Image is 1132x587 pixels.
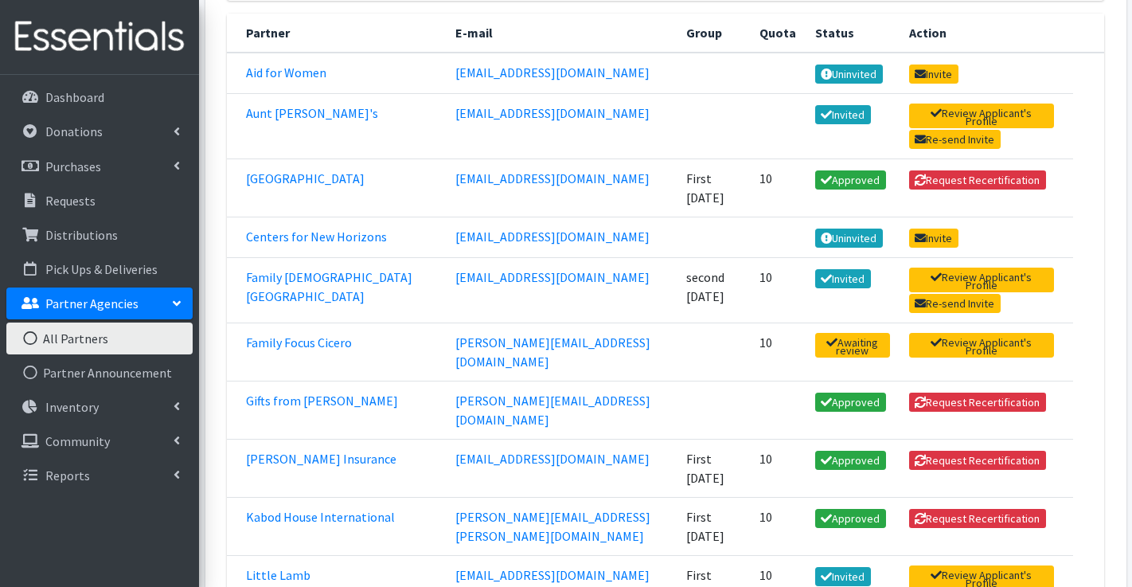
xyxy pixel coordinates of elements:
a: Reports [6,460,193,491]
p: Dashboard [45,89,104,105]
button: Request Recertification [909,509,1046,528]
p: Partner Agencies [45,295,139,311]
a: Family [DEMOGRAPHIC_DATA][GEOGRAPHIC_DATA] [246,269,412,304]
th: Partner [227,14,446,53]
a: [PERSON_NAME] Insurance [246,451,396,467]
p: Purchases [45,158,101,174]
p: Distributions [45,227,118,243]
a: Uninvited [815,65,883,84]
a: [PERSON_NAME][EMAIL_ADDRESS][PERSON_NAME][DOMAIN_NAME] [455,509,650,544]
a: Approved [815,170,886,190]
a: Review Applicant's Profile [909,104,1054,128]
a: Partner Announcement [6,357,193,389]
td: second [DATE] [677,257,750,323]
a: Aunt [PERSON_NAME]'s [246,105,378,121]
p: Inventory [45,399,99,415]
td: 10 [750,257,806,323]
a: Purchases [6,151,193,182]
td: 10 [750,323,806,382]
th: Action [900,14,1073,53]
a: Kabod House International [246,509,395,525]
a: [EMAIL_ADDRESS][DOMAIN_NAME] [455,229,650,245]
td: 10 [750,440,806,498]
a: Review Applicant's Profile [909,268,1054,292]
a: Community [6,425,193,457]
p: Community [45,433,110,449]
a: Review Applicant's Profile [909,333,1054,358]
a: Dashboard [6,81,193,113]
a: Inventory [6,391,193,423]
a: [GEOGRAPHIC_DATA] [246,170,365,186]
a: [EMAIL_ADDRESS][DOMAIN_NAME] [455,567,650,583]
a: Invited [815,105,871,124]
a: [PERSON_NAME][EMAIL_ADDRESS][DOMAIN_NAME] [455,393,650,428]
a: Family Focus Cicero [246,335,352,350]
a: Approved [815,393,886,412]
a: [EMAIL_ADDRESS][DOMAIN_NAME] [455,269,650,285]
p: Requests [45,193,96,209]
a: [EMAIL_ADDRESS][DOMAIN_NAME] [455,65,650,80]
a: Donations [6,115,193,147]
a: Invite [909,65,958,84]
th: E-mail [446,14,677,53]
a: Requests [6,185,193,217]
button: Request Recertification [909,170,1046,190]
th: Group [677,14,750,53]
a: Pick Ups & Deliveries [6,253,193,285]
p: Pick Ups & Deliveries [45,261,158,277]
td: 10 [750,158,806,217]
td: First [DATE] [677,158,750,217]
a: [PERSON_NAME][EMAIL_ADDRESS][DOMAIN_NAME] [455,335,650,370]
a: Little Lamb [246,567,310,583]
a: Centers for New Horizons [246,229,387,245]
button: Request Recertification [909,451,1046,470]
a: Re-send Invite [909,130,1001,149]
a: Invite [909,229,958,248]
a: Awaiting review [815,333,890,358]
a: Partner Agencies [6,288,193,319]
th: Status [806,14,900,53]
td: 10 [750,498,806,556]
a: [EMAIL_ADDRESS][DOMAIN_NAME] [455,170,650,186]
a: Approved [815,451,886,470]
a: Re-send Invite [909,294,1001,313]
td: First [DATE] [677,498,750,556]
a: Invited [815,567,871,586]
img: HumanEssentials [6,10,193,64]
p: Donations [45,123,103,139]
a: Uninvited [815,229,883,248]
a: Distributions [6,219,193,251]
a: Aid for Women [246,65,326,80]
a: [EMAIL_ADDRESS][DOMAIN_NAME] [455,105,650,121]
button: Request Recertification [909,393,1046,412]
a: Approved [815,509,886,528]
a: [EMAIL_ADDRESS][DOMAIN_NAME] [455,451,650,467]
a: Invited [815,269,871,288]
td: First [DATE] [677,440,750,498]
a: Gifts from [PERSON_NAME] [246,393,398,409]
th: Quota [750,14,806,53]
a: All Partners [6,323,193,354]
p: Reports [45,468,90,483]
